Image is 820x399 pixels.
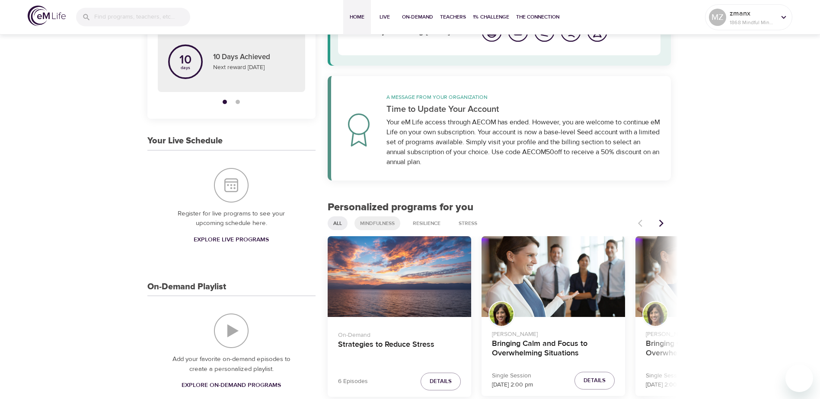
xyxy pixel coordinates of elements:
[328,236,471,317] button: Strategies to Reduce Stress
[652,214,671,233] button: Next items
[408,220,446,227] span: Resilience
[328,216,348,230] div: All
[374,13,395,22] span: Live
[213,63,295,72] p: Next reward [DATE]
[147,282,226,292] h3: On-Demand Playlist
[347,13,367,22] span: Home
[386,93,661,101] p: A message from your organization
[354,216,400,230] div: Mindfulness
[147,136,223,146] h3: Your Live Schedule
[430,377,452,386] span: Details
[179,54,191,66] p: 10
[453,220,482,227] span: Stress
[584,376,606,386] span: Details
[709,9,726,26] div: MZ
[574,372,615,389] button: Details
[28,6,66,26] img: logo
[355,220,400,227] span: Mindfulness
[214,168,249,203] img: Your Live Schedule
[492,326,615,339] p: [PERSON_NAME]
[338,377,368,386] p: 6 Episodes
[473,13,509,22] span: 1% Challenge
[730,8,775,19] p: zmanx
[646,371,687,380] p: Single Session
[516,13,559,22] span: The Connection
[635,236,779,317] button: Bringing Calm and Focus to Overwhelming Situations
[785,364,813,392] iframe: Button to launch messaging window
[165,209,298,228] p: Register for live programs to see your upcoming schedule here.
[482,236,625,317] button: Bringing Calm and Focus to Overwhelming Situations
[94,8,190,26] input: Find programs, teachers, etc...
[178,377,284,393] a: Explore On-Demand Programs
[182,380,281,391] span: Explore On-Demand Programs
[214,313,249,348] img: On-Demand Playlist
[646,380,687,389] p: [DATE] 2:00 pm
[213,52,295,63] p: 10 Days Achieved
[492,371,533,380] p: Single Session
[179,66,191,70] p: days
[328,201,671,214] h2: Personalized programs for you
[328,220,347,227] span: All
[492,380,533,389] p: [DATE] 2:00 pm
[338,327,461,340] p: On-Demand
[165,355,298,374] p: Add your favorite on-demand episodes to create a personalized playlist.
[407,216,446,230] div: Resilience
[453,216,483,230] div: Stress
[440,13,466,22] span: Teachers
[730,19,775,26] p: 1868 Mindful Minutes
[194,234,269,245] span: Explore Live Programs
[646,339,769,360] h4: Bringing Calm and Focus to Overwhelming Situations
[190,232,272,248] a: Explore Live Programs
[338,340,461,361] h4: Strategies to Reduce Stress
[646,326,769,339] p: [PERSON_NAME]
[386,117,661,167] div: Your eM Life access through AECOM has ended. However, you are welcome to continue eM Life on your...
[386,103,661,116] p: Time to Update Your Account
[402,13,433,22] span: On-Demand
[492,339,615,360] h4: Bringing Calm and Focus to Overwhelming Situations
[421,373,461,390] button: Details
